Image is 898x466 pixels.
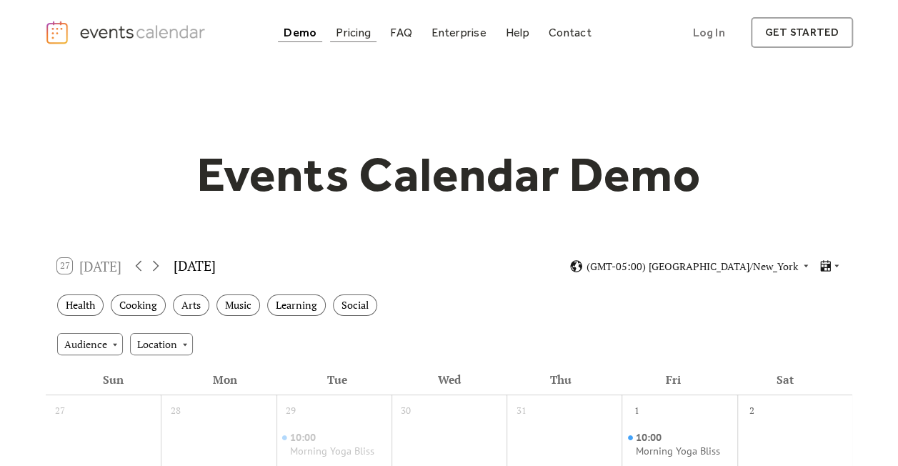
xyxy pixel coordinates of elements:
[336,29,371,36] div: Pricing
[284,29,316,36] div: Demo
[678,17,739,48] a: Log In
[390,29,412,36] div: FAQ
[549,29,592,36] div: Contact
[426,23,492,42] a: Enterprise
[330,23,376,42] a: Pricing
[751,17,853,48] a: get started
[500,23,535,42] a: Help
[278,23,322,42] a: Demo
[175,145,724,204] h1: Events Calendar Demo
[384,23,418,42] a: FAQ
[543,23,597,42] a: Contact
[506,29,529,36] div: Help
[431,29,486,36] div: Enterprise
[45,20,209,45] a: home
